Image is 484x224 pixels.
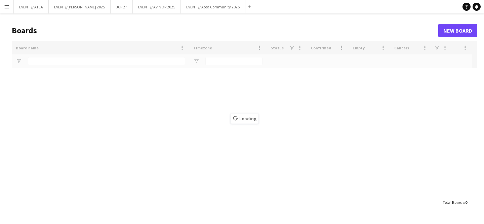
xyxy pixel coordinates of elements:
[465,200,467,205] span: 0
[438,24,477,37] a: New Board
[443,196,467,209] div: :
[12,26,438,36] h1: Boards
[14,0,49,13] button: EVENT // ATEA
[133,0,181,13] button: EVENT // AVINOR 2025
[443,200,464,205] span: Total Boards
[231,114,258,124] span: Loading
[49,0,111,13] button: EVENT//[PERSON_NAME] 2025
[181,0,245,13] button: EVENT // Atea Community 2025
[111,0,133,13] button: JCP 27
